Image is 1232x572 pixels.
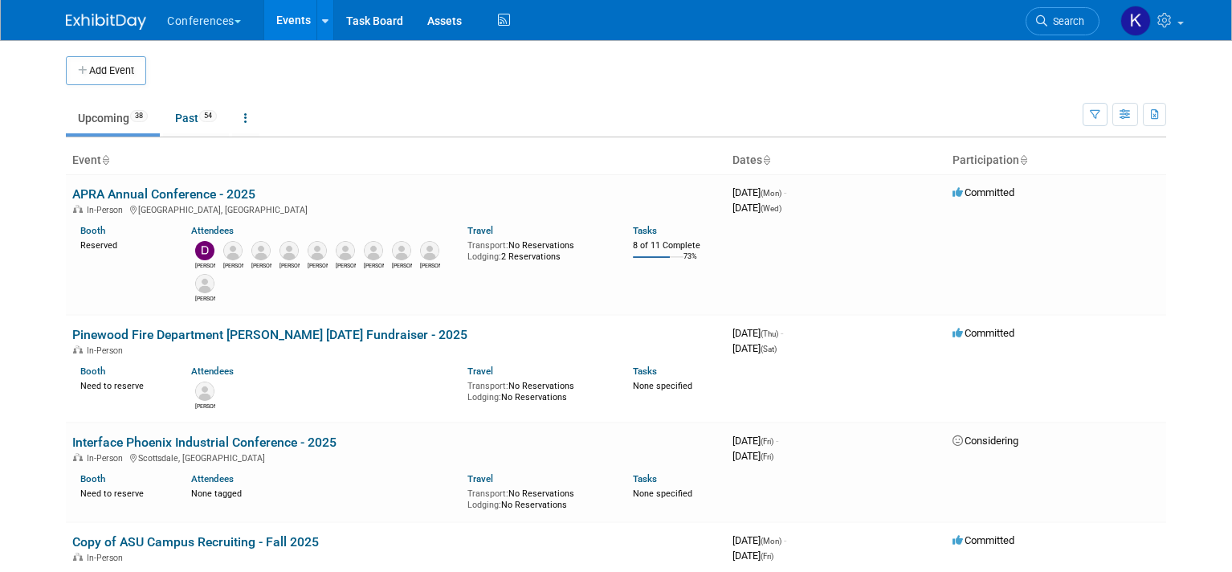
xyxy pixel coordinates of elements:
a: Upcoming38 [66,103,160,133]
a: Travel [467,225,493,236]
div: Scottsdale, [GEOGRAPHIC_DATA] [72,451,720,464]
div: Chris Brown [195,401,215,411]
div: Reserved [80,237,167,251]
div: Lucy Yang [420,260,440,270]
th: Participation [946,147,1166,174]
img: Chris Brown [195,382,214,401]
a: Booth [80,366,105,377]
span: Lodging: [467,392,501,402]
a: Pinewood Fire Department [PERSON_NAME] [DATE] Fundraiser - 2025 [72,327,467,342]
div: [GEOGRAPHIC_DATA], [GEOGRAPHIC_DATA] [72,202,720,215]
span: - [784,186,786,198]
img: Thomas Gordon [364,241,383,260]
span: (Fri) [761,552,773,561]
span: (Mon) [761,537,781,545]
th: Event [66,147,726,174]
span: Committed [953,327,1014,339]
a: Sort by Event Name [101,153,109,166]
span: (Sat) [761,345,777,353]
a: Tasks [633,225,657,236]
img: Darin Bailey [195,274,214,293]
img: Kenny Shepherd [308,241,327,260]
div: Diane Arabia [195,260,215,270]
span: Considering [953,435,1018,447]
span: [DATE] [732,342,777,354]
a: Copy of ASU Campus Recruiting - Fall 2025 [72,534,319,550]
span: [DATE] [732,327,783,339]
a: Sort by Start Date [762,153,770,166]
span: 38 [130,110,148,122]
img: In-Person Event [73,345,83,353]
img: Diane Arabia [195,241,214,260]
span: [DATE] [732,550,773,562]
span: In-Person [87,205,128,215]
span: [DATE] [732,450,773,462]
span: [DATE] [732,186,786,198]
a: Tasks [633,366,657,377]
div: None tagged [191,485,455,500]
th: Dates [726,147,946,174]
a: APRA Annual Conference - 2025 [72,186,255,202]
span: (Thu) [761,329,778,338]
img: In-Person Event [73,205,83,213]
a: Past54 [163,103,229,133]
div: Need to reserve [80,485,167,500]
span: In-Person [87,553,128,563]
a: Attendees [191,473,234,484]
a: Booth [80,473,105,484]
div: Need to reserve [80,378,167,392]
span: In-Person [87,345,128,356]
img: Lucy Yang [420,241,439,260]
button: Add Event [66,56,146,85]
img: James Crean [223,241,243,260]
img: ExhibitDay [66,14,146,30]
td: 73% [683,252,697,274]
span: [DATE] [732,534,786,546]
a: Travel [467,366,493,377]
a: Search [1026,7,1099,35]
div: No Reservations 2 Reservations [467,237,610,262]
span: Search [1047,15,1084,27]
a: Booth [80,225,105,236]
img: David Laughlin [279,241,299,260]
a: Tasks [633,473,657,484]
span: - [781,327,783,339]
span: [DATE] [732,435,778,447]
span: Committed [953,534,1014,546]
div: Mike Ploeger [336,260,356,270]
div: David Laughlin [279,260,300,270]
span: (Fri) [761,452,773,461]
div: No Reservations No Reservations [467,485,610,510]
img: In-Person Event [73,553,83,561]
img: Kathryn Nejdl [1120,6,1151,36]
span: Transport: [467,381,508,391]
img: In-Person Event [73,453,83,461]
div: Cory Henke [392,260,412,270]
a: Sort by Participation Type [1019,153,1027,166]
div: Thomas Gordon [364,260,384,270]
a: Travel [467,473,493,484]
span: Lodging: [467,500,501,510]
img: Brett Elsasser [251,241,271,260]
div: James Crean [223,260,243,270]
a: Attendees [191,366,234,377]
a: Attendees [191,225,234,236]
div: No Reservations No Reservations [467,378,610,402]
span: In-Person [87,453,128,464]
span: (Mon) [761,189,781,198]
span: (Fri) [761,437,773,446]
a: Interface Phoenix Industrial Conference - 2025 [72,435,337,450]
span: - [776,435,778,447]
span: None specified [633,488,692,499]
div: Darin Bailey [195,293,215,303]
span: None specified [633,381,692,391]
img: Mike Ploeger [336,241,355,260]
span: 54 [199,110,217,122]
img: Cory Henke [392,241,411,260]
div: Brett Elsasser [251,260,271,270]
span: - [784,534,786,546]
div: Kenny Shepherd [308,260,328,270]
span: Transport: [467,240,508,251]
span: (Wed) [761,204,781,213]
div: 8 of 11 Complete [633,240,720,251]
